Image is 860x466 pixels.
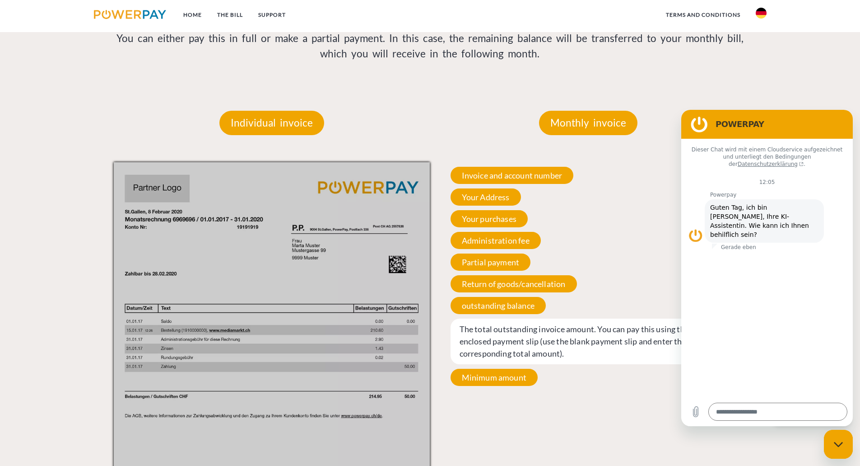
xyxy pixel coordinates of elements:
font: outstanding balance [462,301,535,311]
font: Administration fee [462,235,530,245]
font: Home [183,11,202,18]
font: Invoice and account number [462,170,562,180]
font: The total outstanding invoice amount. You can pay this using the enclosed payment slip (use the b... [460,324,689,358]
a: SUPPORT [251,7,293,23]
font: Individual invoice [231,117,313,129]
iframe: Schaltfläche zum Öffnen des Messaging-Fensters; Konversation läuft [824,430,853,459]
a: THE BILL [209,7,251,23]
font: Return of goods/cancellation [462,279,566,289]
font: Monthly invoice [550,117,626,129]
a: terms and conditions [658,7,748,23]
font: Your Address [462,192,510,202]
font: SUPPORT [258,11,286,18]
font: terms and conditions [666,11,740,18]
font: Your purchases [462,214,517,224]
font: You can either pay this in full or make a partial payment. In this case, the remaining balance wi... [116,32,744,60]
font: THE BILL [217,11,243,18]
img: logo-powerpay.svg [94,10,167,19]
a: Home [176,7,209,23]
font: Minimum amount [462,372,527,382]
img: de [756,8,767,19]
font: Partial payment [462,257,520,267]
iframe: Messaging window [681,110,853,426]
